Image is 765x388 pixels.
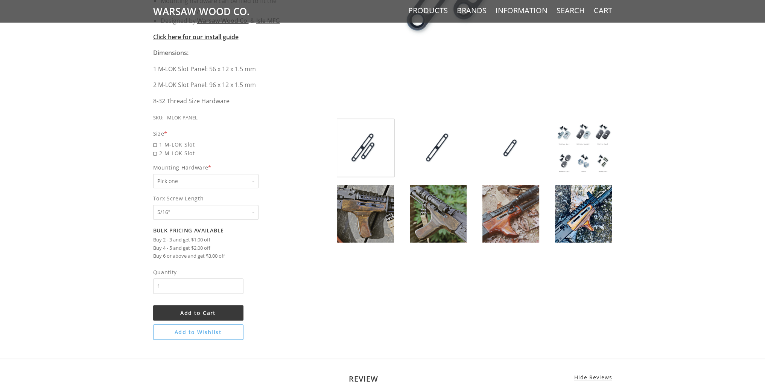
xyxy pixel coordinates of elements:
[153,324,243,340] button: Add to Wishlist
[153,305,243,321] button: Add to Cart
[408,6,448,15] a: Products
[153,194,297,203] span: Torx Screw Length
[197,17,249,25] a: Warsaw Wood Co.
[410,119,467,177] img: DIY M-LOK Panel Inserts
[153,149,297,157] span: 2 M-LOK Slot
[153,278,243,294] input: Quantity
[153,227,297,234] h2: Bulk Pricing Available
[153,140,297,149] span: 1 M-LOK Slot
[153,64,297,74] p: 1 M-LOK Slot Panel: 56 x 12 x 1.5 mm
[337,119,394,177] img: DIY M-LOK Panel Inserts
[153,49,189,57] strong: Dimensions:
[496,6,548,15] a: Information
[337,185,394,243] img: DIY M-LOK Panel Inserts
[482,185,539,243] img: DIY M-LOK Panel Inserts
[153,96,297,106] p: 8-32 Thread Size Hardware
[410,185,467,243] img: DIY M-LOK Panel Inserts
[180,309,216,316] span: Add to Cart
[153,163,297,172] span: Mounting Hardware
[153,33,239,41] a: Click here for our install guide
[153,129,297,138] div: Size
[256,17,280,25] a: Isle MFG
[153,252,297,260] li: Buy 6 or above and get $3.00 off
[153,236,297,244] li: Buy 2 - 3 and get $1.00 off
[482,119,539,177] img: DIY M-LOK Panel Inserts
[153,114,163,122] div: SKU:
[594,6,612,15] a: Cart
[555,185,612,243] img: DIY M-LOK Panel Inserts
[153,205,259,220] select: Torx Screw Length
[555,119,612,177] img: DIY M-LOK Panel Inserts
[153,80,297,90] p: 2 M-LOK Slot Panel: 96 x 12 x 1.5 mm
[457,6,487,15] a: Brands
[557,6,585,15] a: Search
[153,374,612,383] h2: Review
[574,374,612,381] span: Hide Reviews
[153,244,297,252] li: Buy 4 - 5 and get $2.00 off
[153,268,243,276] span: Quantity
[167,114,198,122] div: MLOK-PANEL
[153,174,259,189] select: Mounting Hardware*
